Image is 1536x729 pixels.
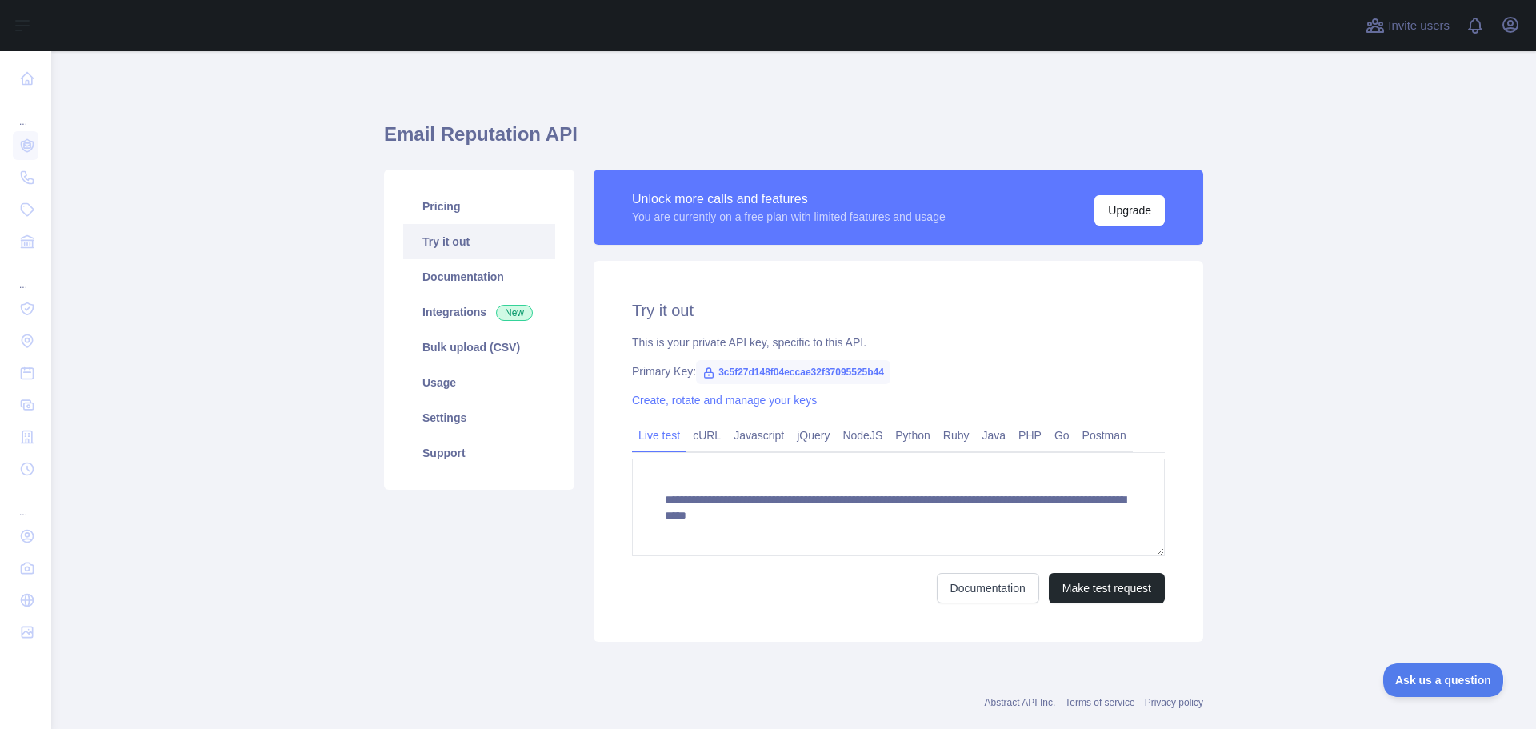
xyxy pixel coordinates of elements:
[686,423,727,448] a: cURL
[889,423,937,448] a: Python
[403,189,555,224] a: Pricing
[384,122,1203,160] h1: Email Reputation API
[403,435,555,471] a: Support
[632,209,946,225] div: You are currently on a free plan with limited features and usage
[632,423,686,448] a: Live test
[1012,423,1048,448] a: PHP
[403,224,555,259] a: Try it out
[937,573,1039,603] a: Documentation
[403,330,555,365] a: Bulk upload (CSV)
[496,305,533,321] span: New
[727,423,790,448] a: Javascript
[632,190,946,209] div: Unlock more calls and features
[1065,697,1134,708] a: Terms of service
[1388,17,1450,35] span: Invite users
[1094,195,1165,226] button: Upgrade
[937,423,976,448] a: Ruby
[1076,423,1133,448] a: Postman
[836,423,889,448] a: NodeJS
[976,423,1013,448] a: Java
[1383,663,1504,697] iframe: Toggle Customer Support
[632,299,1165,322] h2: Try it out
[403,365,555,400] a: Usage
[403,400,555,435] a: Settings
[632,394,817,407] a: Create, rotate and manage your keys
[790,423,836,448] a: jQuery
[13,487,38,519] div: ...
[985,697,1056,708] a: Abstract API Inc.
[1145,697,1203,708] a: Privacy policy
[632,363,1165,379] div: Primary Key:
[13,96,38,128] div: ...
[1049,573,1165,603] button: Make test request
[1362,13,1453,38] button: Invite users
[13,259,38,291] div: ...
[403,259,555,294] a: Documentation
[696,360,890,384] span: 3c5f27d148f04eccae32f37095525b44
[632,334,1165,350] div: This is your private API key, specific to this API.
[1048,423,1076,448] a: Go
[403,294,555,330] a: Integrations New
